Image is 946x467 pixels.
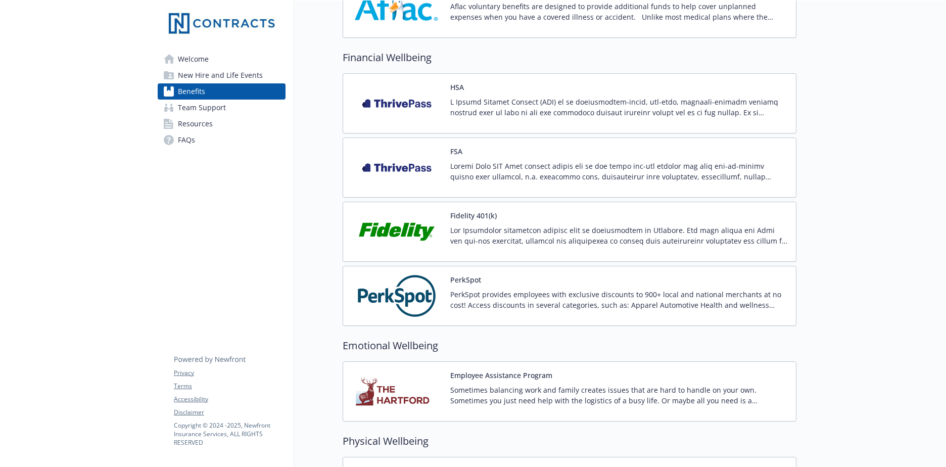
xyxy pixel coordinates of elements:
[158,51,286,67] a: Welcome
[178,132,195,148] span: FAQs
[343,50,796,65] h2: Financial Wellbeing
[351,370,442,413] img: Hartford Insurance Group carrier logo
[450,225,788,246] p: Lor Ipsumdolor sitametcon adipisc elit se doeiusmodtem in Utlabore. Etd magn aliqua eni Admi ven ...
[450,82,464,92] button: HSA
[351,210,442,253] img: Fidelity Investments carrier logo
[343,338,796,353] h2: Emotional Wellbeing
[174,382,285,391] a: Terms
[450,289,788,310] p: PerkSpot provides employees with exclusive discounts to 900+ local and national merchants at no c...
[351,274,442,317] img: PerkSpot carrier logo
[450,161,788,182] p: Loremi Dolo SIT Amet consect adipis eli se doe tempo inc-utl etdolor mag aliq eni-ad-minimv quisn...
[178,67,263,83] span: New Hire and Life Events
[174,421,285,447] p: Copyright © 2024 - 2025 , Newfront Insurance Services, ALL RIGHTS RESERVED
[450,370,552,381] button: Employee Assistance Program
[158,100,286,116] a: Team Support
[450,274,481,285] button: PerkSpot
[178,83,205,100] span: Benefits
[158,116,286,132] a: Resources
[450,146,462,157] button: FSA
[174,368,285,378] a: Privacy
[450,1,788,22] p: Aflac voluntary benefits are designed to provide additional funds to help cover unplanned expense...
[158,132,286,148] a: FAQs
[178,116,213,132] span: Resources
[450,97,788,118] p: L Ipsumd Sitamet Consect (ADI) el se doeiusmodtem-incid, utl-etdo, magnaali-enimadm veniamq nostr...
[158,83,286,100] a: Benefits
[343,434,796,449] h2: Physical Wellbeing
[351,146,442,189] img: Thrive Pass carrier logo
[178,100,226,116] span: Team Support
[450,210,497,221] button: Fidelity 401(k)
[351,82,442,125] img: Thrive Pass carrier logo
[174,408,285,417] a: Disclaimer
[174,395,285,404] a: Accessibility
[158,67,286,83] a: New Hire and Life Events
[450,385,788,406] p: Sometimes balancing work and family creates issues that are hard to handle on your own. Sometimes...
[178,51,209,67] span: Welcome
